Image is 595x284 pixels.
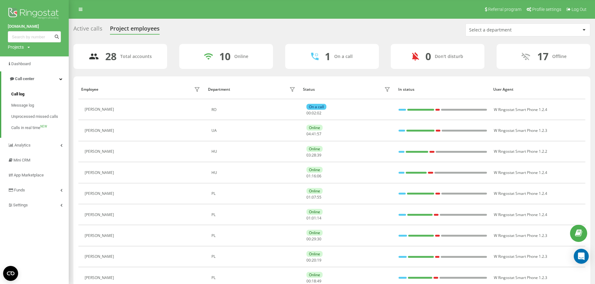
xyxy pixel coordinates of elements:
[120,54,152,59] div: Total accounts
[11,100,69,111] a: Message log
[85,213,116,217] div: [PERSON_NAME]
[211,191,297,196] div: PL
[435,54,463,59] div: Don't disturb
[537,51,548,62] div: 17
[312,278,316,284] span: 18
[306,278,311,284] span: 00
[11,111,69,122] a: Unprocessed missed calls
[8,31,61,42] input: Search by number
[306,131,311,137] span: 04
[312,110,316,116] span: 02
[306,272,323,278] div: Online
[306,209,323,215] div: Online
[306,167,323,173] div: Online
[306,146,323,152] div: Online
[85,107,116,112] div: [PERSON_NAME]
[3,266,18,281] button: Open CMP widget
[11,113,58,120] span: Unprocessed missed calls
[306,215,311,221] span: 01
[11,125,40,131] span: Calls in real time
[85,191,116,196] div: [PERSON_NAME]
[312,131,316,137] span: 41
[494,170,547,175] span: W Ringostat Smart Phone 1.2.4
[8,23,61,30] a: [DOMAIN_NAME]
[306,279,321,283] div: : :
[211,254,297,259] div: PL
[85,276,116,280] div: [PERSON_NAME]
[317,236,321,242] span: 30
[85,233,116,238] div: [PERSON_NAME]
[11,61,31,66] span: Dashboard
[306,111,321,115] div: : :
[312,215,316,221] span: 01
[85,128,116,133] div: [PERSON_NAME]
[11,122,69,133] a: Calls in real timeNEW
[312,152,316,158] span: 28
[14,143,31,147] span: Analytics
[306,258,311,263] span: 00
[306,236,311,242] span: 00
[11,89,69,100] a: Call log
[11,91,24,97] span: Call log
[552,54,567,59] div: Offline
[234,54,248,59] div: Online
[317,131,321,137] span: 57
[211,276,297,280] div: PL
[317,258,321,263] span: 19
[306,132,321,136] div: : :
[317,215,321,221] span: 14
[317,110,321,116] span: 02
[306,258,321,262] div: : :
[14,188,25,192] span: Funds
[13,158,30,162] span: Mini CRM
[211,108,297,112] div: RO
[494,275,547,280] span: W Ringostat Smart Phone 1.2.3
[85,254,116,259] div: [PERSON_NAME]
[306,152,311,158] span: 03
[306,216,321,220] div: : :
[85,149,116,154] div: [PERSON_NAME]
[81,87,98,92] div: Employee
[211,213,297,217] div: PL
[425,51,431,62] div: 0
[306,104,326,110] div: On a call
[325,51,330,62] div: 1
[317,173,321,179] span: 06
[15,76,34,81] span: Call center
[211,233,297,238] div: PL
[334,54,353,59] div: On a call
[306,230,323,236] div: Online
[14,173,44,177] span: App Marketplace
[532,7,561,12] span: Profile settings
[211,149,297,154] div: HU
[1,71,69,86] a: Call center
[306,237,321,241] div: : :
[317,152,321,158] span: 39
[211,171,297,175] div: HU
[312,258,316,263] span: 20
[574,249,589,264] div: Open Intercom Messenger
[306,173,311,179] span: 01
[8,44,24,50] div: Projects
[494,107,547,112] span: W Ringostat Smart Phone 1.2.4
[85,171,116,175] div: [PERSON_NAME]
[219,51,231,62] div: 10
[312,173,316,179] span: 16
[73,25,102,35] div: Active calls
[317,195,321,200] span: 55
[312,236,316,242] span: 29
[306,188,323,194] div: Online
[8,6,61,22] img: Ringostat logo
[211,128,297,133] div: UA
[306,110,311,116] span: 00
[110,25,160,35] div: Project employees
[306,153,321,157] div: : :
[105,51,117,62] div: 28
[306,125,323,131] div: Online
[469,27,544,33] div: Select a department
[303,87,315,92] div: Status
[572,7,587,12] span: Log Out
[208,87,230,92] div: Department
[11,102,34,108] span: Message log
[494,191,547,196] span: W Ringostat Smart Phone 1.2.4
